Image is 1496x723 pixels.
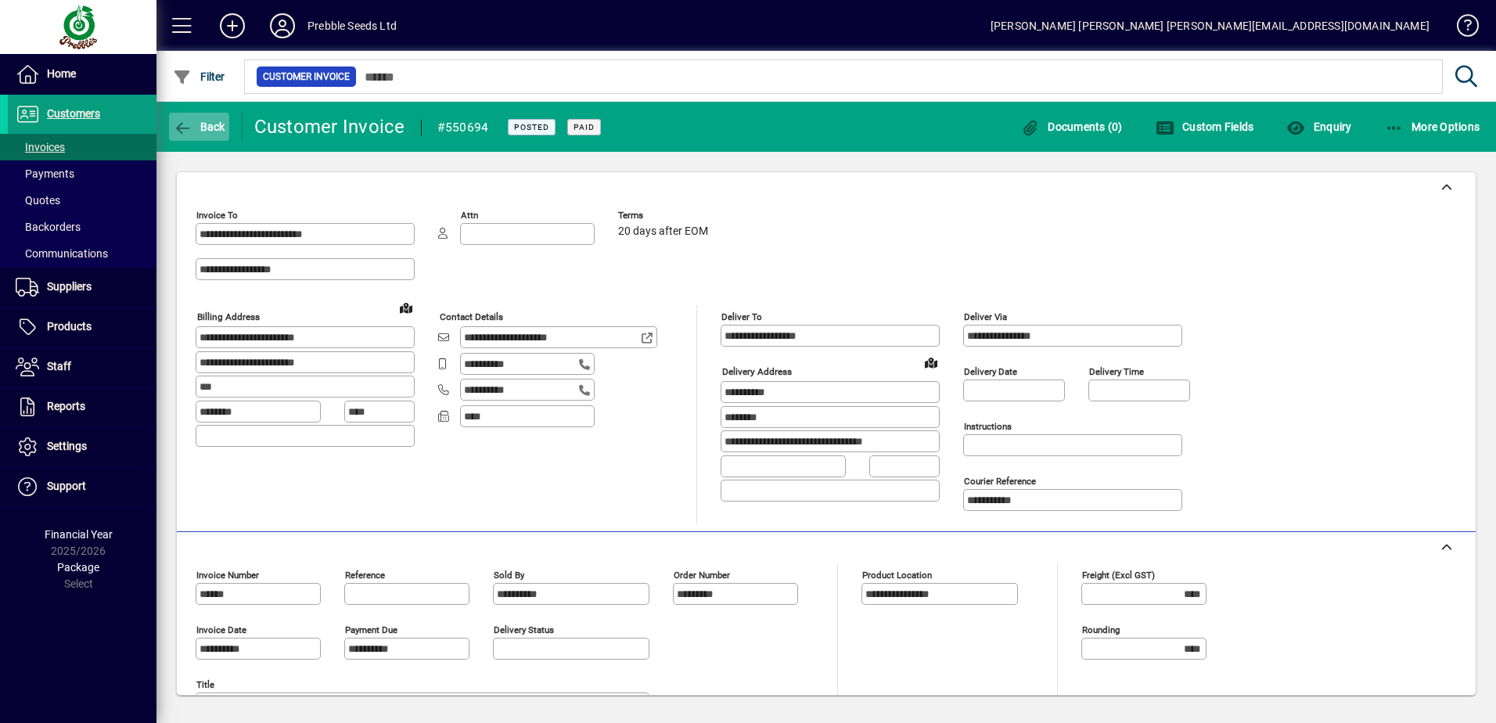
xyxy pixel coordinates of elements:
button: Documents (0) [1017,113,1127,141]
a: Home [8,55,156,94]
mat-label: Deliver To [721,311,762,322]
span: Customers [47,107,100,120]
span: Back [173,120,225,133]
a: Reports [8,387,156,426]
mat-label: Invoice number [196,570,259,581]
button: Filter [169,63,229,91]
mat-label: Product location [862,570,932,581]
span: Reports [47,400,85,412]
span: Financial Year [45,528,113,541]
mat-label: Sold by [494,570,524,581]
a: Knowledge Base [1445,3,1476,54]
button: Profile [257,12,307,40]
span: Quotes [16,194,60,207]
span: Staff [47,360,71,372]
mat-label: Courier Reference [964,476,1036,487]
div: Customer Invoice [254,114,405,139]
mat-label: Delivery time [1089,366,1144,377]
mat-label: Title [196,679,214,690]
mat-label: Rounding [1082,624,1120,635]
span: Custom Fields [1156,120,1254,133]
button: Back [169,113,229,141]
a: Settings [8,427,156,466]
a: Payments [8,160,156,187]
span: 20 days after EOM [618,225,708,238]
span: Invoices [16,141,65,153]
span: Paid [574,122,595,132]
a: Quotes [8,187,156,214]
span: Payments [16,167,74,180]
span: Products [47,320,92,333]
mat-label: Reference [345,570,385,581]
a: View on map [919,350,944,375]
button: More Options [1381,113,1484,141]
a: Staff [8,347,156,387]
mat-label: Invoice date [196,624,246,635]
div: Prebble Seeds Ltd [307,13,397,38]
a: Invoices [8,134,156,160]
span: Customer Invoice [263,69,350,85]
app-page-header-button: Back [156,113,243,141]
a: Products [8,308,156,347]
div: [PERSON_NAME] [PERSON_NAME] [PERSON_NAME][EMAIL_ADDRESS][DOMAIN_NAME] [991,13,1429,38]
a: View on map [394,295,419,320]
span: Enquiry [1286,120,1351,133]
button: Enquiry [1282,113,1355,141]
mat-label: Delivery status [494,624,554,635]
a: Backorders [8,214,156,240]
button: Custom Fields [1152,113,1258,141]
span: Package [57,561,99,574]
span: Communications [16,247,108,260]
span: Home [47,67,76,80]
mat-label: Attn [461,210,478,221]
span: Backorders [16,221,81,233]
mat-label: Payment due [345,624,397,635]
button: Add [207,12,257,40]
span: Settings [47,440,87,452]
span: Filter [173,70,225,83]
a: Suppliers [8,268,156,307]
span: Suppliers [47,280,92,293]
mat-label: Instructions [964,421,1012,432]
mat-label: Order number [674,570,730,581]
span: Support [47,480,86,492]
span: More Options [1385,120,1480,133]
div: #550694 [437,115,489,140]
mat-label: Delivery date [964,366,1017,377]
a: Support [8,467,156,506]
mat-label: Deliver via [964,311,1007,322]
mat-label: Freight (excl GST) [1082,570,1155,581]
span: Documents (0) [1021,120,1123,133]
a: Communications [8,240,156,267]
mat-label: Invoice To [196,210,238,221]
span: Posted [514,122,549,132]
span: Terms [618,210,712,221]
